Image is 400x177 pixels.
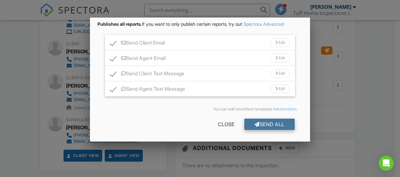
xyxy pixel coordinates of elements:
[270,69,290,78] div: Edit
[110,55,165,63] label: Send Agent Email
[243,21,284,27] a: Spectora Advanced
[110,71,184,78] label: Send Client Text Message
[244,119,295,130] div: Send All
[103,107,297,112] div: You can edit email/text templates in .
[270,38,290,47] div: Edit
[270,84,290,93] div: Edit
[97,21,142,27] strong: Publishes all reports.
[110,40,165,48] label: Send Client Email
[97,21,242,27] span: If you want to only publish certain reports, try out
[270,54,290,62] div: Edit
[208,119,244,130] div: Close
[110,86,185,94] label: Send Agent Text Message
[379,156,394,171] div: Open Intercom Messenger
[276,107,297,111] a: Automation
